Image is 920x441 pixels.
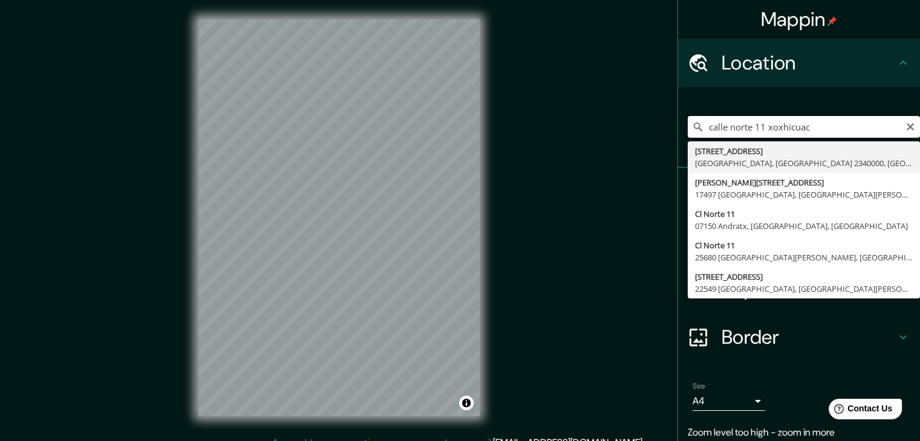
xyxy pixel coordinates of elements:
div: Location [678,39,920,87]
input: Pick your city or area [688,116,920,138]
div: [GEOGRAPHIC_DATA], [GEOGRAPHIC_DATA] 2340000, [GEOGRAPHIC_DATA] [695,157,913,169]
div: Layout [678,265,920,313]
canvas: Map [198,19,480,416]
div: 22549 [GEOGRAPHIC_DATA], [GEOGRAPHIC_DATA][PERSON_NAME], [GEOGRAPHIC_DATA] [695,283,913,295]
img: pin-icon.png [827,16,837,26]
iframe: Help widget launcher [812,394,907,428]
div: [STREET_ADDRESS] [695,145,913,157]
div: 17497 [GEOGRAPHIC_DATA], [GEOGRAPHIC_DATA][PERSON_NAME], [GEOGRAPHIC_DATA] [695,188,913,201]
div: Cl Norte 11 [695,208,913,220]
div: 07150 Andratx, [GEOGRAPHIC_DATA], [GEOGRAPHIC_DATA] [695,220,913,232]
div: Pins [678,168,920,216]
h4: Mappin [761,7,838,31]
div: 25680 [GEOGRAPHIC_DATA][PERSON_NAME], [GEOGRAPHIC_DATA], [GEOGRAPHIC_DATA] [695,251,913,263]
h4: Border [722,325,896,349]
label: Size [693,381,705,391]
div: Style [678,216,920,265]
h4: Layout [722,277,896,301]
button: Clear [905,120,915,132]
div: [PERSON_NAME][STREET_ADDRESS] [695,176,913,188]
div: Border [678,313,920,361]
div: A4 [693,391,765,411]
p: Zoom level too high - zoom in more [688,425,910,440]
div: [STREET_ADDRESS] [695,271,913,283]
h4: Location [722,51,896,75]
div: Cl Norte 11 [695,239,913,251]
button: Toggle attribution [459,396,474,410]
